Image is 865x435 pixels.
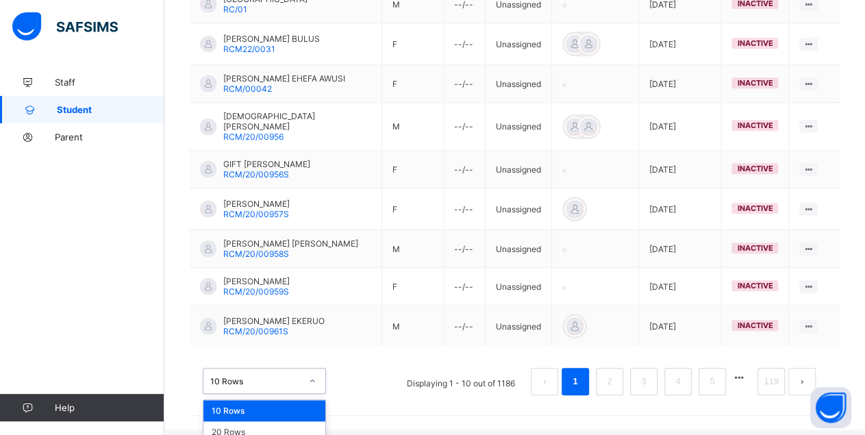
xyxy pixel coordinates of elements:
[223,209,289,219] span: RCM/20/00957S
[637,373,650,390] a: 3
[531,368,558,395] button: prev page
[223,111,371,132] span: [DEMOGRAPHIC_DATA][PERSON_NAME]
[381,268,443,306] td: F
[223,276,290,286] span: [PERSON_NAME]
[568,373,581,390] a: 1
[210,376,301,386] div: 10 Rows
[223,44,275,54] span: RCM22/0031
[485,23,551,65] td: Unassigned
[737,203,773,213] span: inactive
[603,373,616,390] a: 2
[729,368,749,387] li: 向后 5 页
[381,151,443,188] td: F
[223,169,289,179] span: RCM/20/00956S
[737,281,773,290] span: inactive
[531,368,558,395] li: 上一页
[223,132,284,142] span: RCM/20/00956
[810,387,851,428] button: Open asap
[485,103,551,151] td: Unassigned
[55,402,164,413] span: Help
[381,23,443,65] td: F
[443,151,485,188] td: --/--
[223,34,320,44] span: [PERSON_NAME] BULUS
[223,84,272,94] span: RCM/00042
[443,103,485,151] td: --/--
[443,230,485,268] td: --/--
[737,243,773,253] span: inactive
[485,230,551,268] td: Unassigned
[223,326,288,336] span: RCM/20/00961S
[562,368,589,395] li: 1
[443,23,485,65] td: --/--
[223,159,310,169] span: GIFT [PERSON_NAME]
[737,164,773,173] span: inactive
[381,188,443,230] td: F
[671,373,684,390] a: 4
[223,199,290,209] span: [PERSON_NAME]
[223,316,325,326] span: [PERSON_NAME] EKERUO
[381,65,443,103] td: F
[705,373,718,390] a: 5
[443,306,485,347] td: --/--
[737,321,773,330] span: inactive
[638,23,721,65] td: [DATE]
[57,104,164,115] span: Student
[55,77,164,88] span: Staff
[788,368,816,395] button: next page
[443,188,485,230] td: --/--
[381,230,443,268] td: M
[397,368,525,395] li: Displaying 1 - 10 out of 1186
[638,151,721,188] td: [DATE]
[223,238,358,249] span: [PERSON_NAME] [PERSON_NAME]
[55,132,164,142] span: Parent
[757,368,785,395] li: 119
[638,188,721,230] td: [DATE]
[443,268,485,306] td: --/--
[485,306,551,347] td: Unassigned
[203,400,325,421] div: 10 Rows
[737,78,773,88] span: inactive
[223,286,289,297] span: RCM/20/00959S
[760,373,783,390] a: 119
[737,121,773,130] span: inactive
[485,188,551,230] td: Unassigned
[12,12,118,41] img: safsims
[381,103,443,151] td: M
[485,65,551,103] td: Unassigned
[443,65,485,103] td: --/--
[638,306,721,347] td: [DATE]
[638,103,721,151] td: [DATE]
[788,368,816,395] li: 下一页
[737,38,773,48] span: inactive
[381,306,443,347] td: M
[223,4,247,14] span: RC/01
[596,368,623,395] li: 2
[638,268,721,306] td: [DATE]
[223,249,289,259] span: RCM/20/00958S
[664,368,692,395] li: 4
[485,151,551,188] td: Unassigned
[223,73,345,84] span: [PERSON_NAME] EHEFA AWUSI
[630,368,657,395] li: 3
[699,368,726,395] li: 5
[485,268,551,306] td: Unassigned
[638,65,721,103] td: [DATE]
[638,230,721,268] td: [DATE]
